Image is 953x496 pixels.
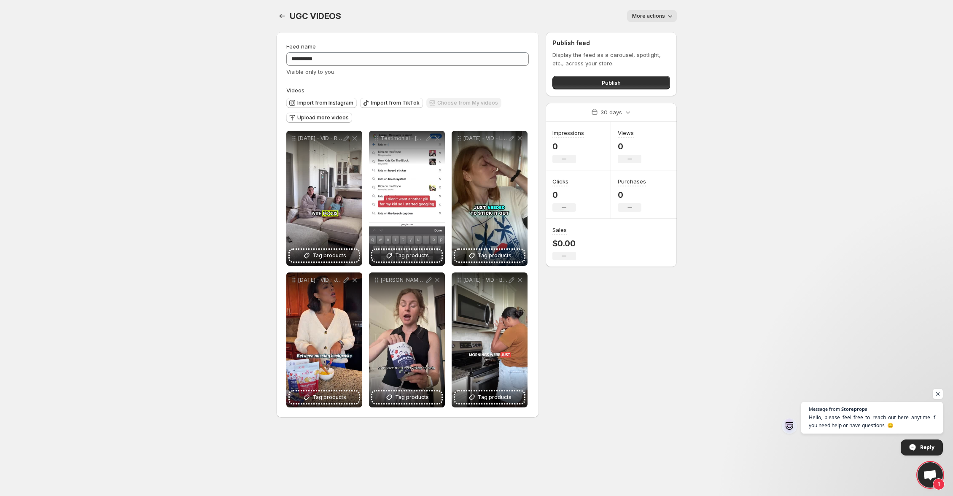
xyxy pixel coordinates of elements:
[920,440,934,455] span: Reply
[395,393,429,402] span: Tag products
[478,251,511,260] span: Tag products
[463,277,507,283] p: [DATE] - VID - BritaniC - Testimonial Video 1
[290,250,359,261] button: Tag products
[286,131,362,266] div: [DATE] - VID - RyleeH_Testimonial Videos 1Tag products
[552,238,576,248] p: $0.00
[452,272,528,407] div: [DATE] - VID - BritaniC - Testimonial Video 1Tag products
[455,250,524,261] button: Tag products
[312,393,346,402] span: Tag products
[455,391,524,403] button: Tag products
[602,78,621,87] span: Publish
[381,135,425,142] p: Testimonial - [DATE] - VID - The Google Doctor Spiral 1
[478,393,511,402] span: Tag products
[286,87,304,94] span: Videos
[618,177,646,186] h3: Purchases
[312,251,346,260] span: Tag products
[600,108,622,116] p: 30 days
[809,413,935,429] span: Hello, please feel free to reach out here anytime if you need help or have questions. 😊
[286,43,316,50] span: Feed name
[297,114,349,121] span: Upload more videos
[372,250,442,261] button: Tag products
[552,226,567,234] h3: Sales
[627,10,677,22] button: More actions
[452,131,528,266] div: [DATE] - VID - LauraC Testimonial Video 1Tag products
[552,141,584,151] p: 0
[360,98,423,108] button: Import from TikTok
[618,129,634,137] h3: Views
[395,251,429,260] span: Tag products
[552,177,568,186] h3: Clicks
[286,98,357,108] button: Import from Instagram
[618,141,641,151] p: 0
[298,277,342,283] p: [DATE] - VID - JazmineC_Testimonial Video 1
[369,272,445,407] div: [PERSON_NAME] Video 1Tag products
[276,10,288,22] button: Settings
[286,272,362,407] div: [DATE] - VID - JazmineC_Testimonial Video 1Tag products
[297,100,353,106] span: Import from Instagram
[618,190,646,200] p: 0
[552,76,670,89] button: Publish
[552,129,584,137] h3: Impressions
[463,135,507,142] p: [DATE] - VID - LauraC Testimonial Video 1
[369,131,445,266] div: Testimonial - [DATE] - VID - The Google Doctor Spiral 1Tag products
[290,391,359,403] button: Tag products
[552,190,576,200] p: 0
[290,11,341,21] span: UGC VIDEOS
[298,135,342,142] p: [DATE] - VID - RyleeH_Testimonial Videos 1
[552,39,670,47] h2: Publish feed
[286,68,336,75] span: Visible only to you.
[632,13,665,19] span: More actions
[381,277,425,283] p: [PERSON_NAME] Video 1
[933,478,945,490] span: 1
[286,113,352,123] button: Upload more videos
[372,391,442,403] button: Tag products
[918,462,943,488] a: Open chat
[809,407,840,411] span: Message from
[552,51,670,67] p: Display the feed as a carousel, spotlight, etc., across your store.
[841,407,867,411] span: Storeprops
[371,100,420,106] span: Import from TikTok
